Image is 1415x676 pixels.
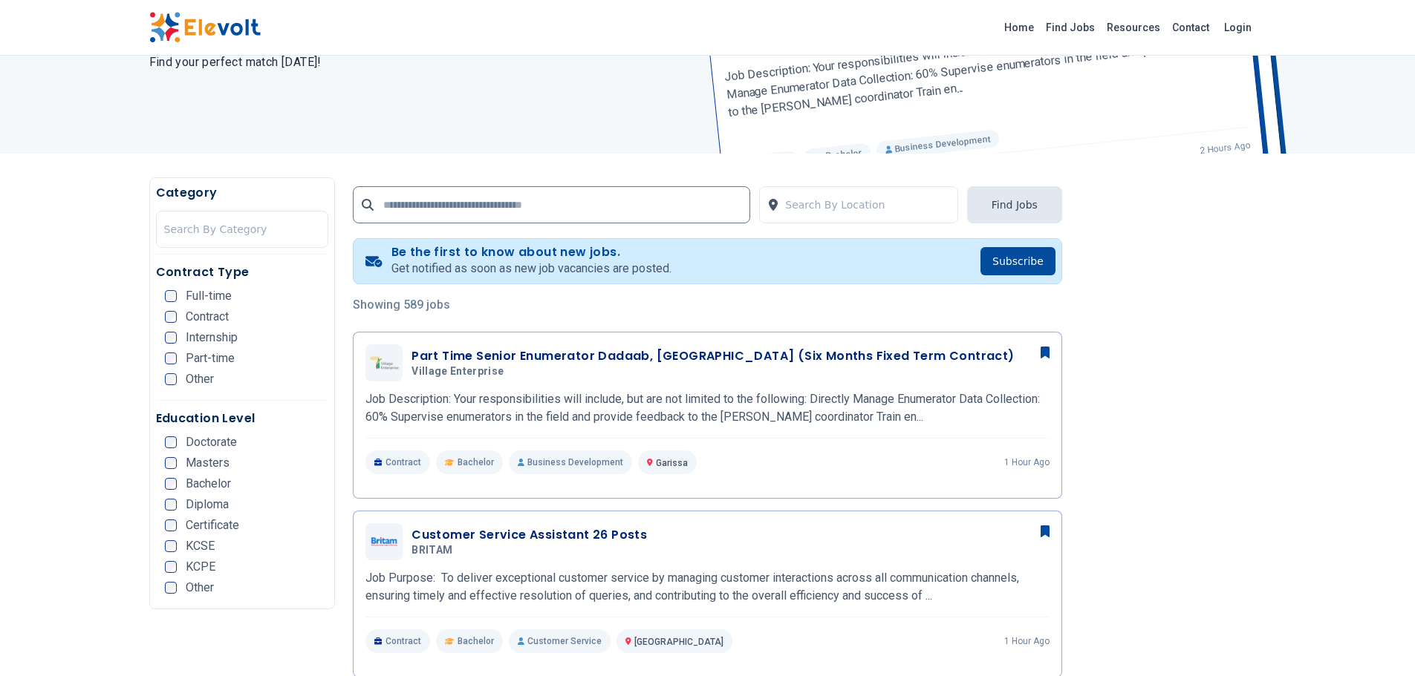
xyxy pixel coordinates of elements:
[412,526,647,544] h3: Customer Service Assistant 26 Posts
[365,344,1050,474] a: Village EnterprisePart Time Senior Enumerator Dadaab, [GEOGRAPHIC_DATA] (Six Months Fixed Term Co...
[156,184,329,202] h5: Category
[369,355,399,370] img: Village Enterprise
[165,373,177,385] input: Other
[186,352,235,364] span: Part-time
[365,523,1050,653] a: BRITAMCustomer Service Assistant 26 PostsBRITAMJob Purpose: To deliver exceptional customer servi...
[365,390,1050,426] p: Job Description: Your responsibilities will include, but are not limited to the following: Direct...
[186,540,215,552] span: KCSE
[186,561,215,573] span: KCPE
[186,582,214,594] span: Other
[369,537,399,547] img: BRITAM
[1101,16,1166,39] a: Resources
[149,12,261,43] img: Elevolt
[165,540,177,552] input: KCSE
[412,347,1014,365] h3: Part Time Senior Enumerator Dadaab, [GEOGRAPHIC_DATA] (Six Months Fixed Term Contract)
[165,478,177,490] input: Bachelor
[391,260,671,278] p: Get notified as soon as new job vacancies are posted.
[412,544,452,557] span: BRITAM
[1215,13,1261,42] a: Login
[165,290,177,302] input: Full-time
[165,311,177,323] input: Contract
[1004,635,1050,647] p: 1 hour ago
[509,629,611,653] p: Customer Service
[634,637,723,647] span: [GEOGRAPHIC_DATA]
[165,332,177,344] input: Internship
[458,635,494,647] span: Bachelor
[186,499,229,511] span: Diploma
[186,436,237,448] span: Doctorate
[186,373,214,385] span: Other
[509,450,632,474] p: Business Development
[186,332,238,344] span: Internship
[365,569,1050,605] p: Job Purpose: To deliver exceptional customer service by managing customer interactions across all...
[980,247,1055,275] button: Subscribe
[353,296,1062,314] p: Showing 589 jobs
[186,311,229,323] span: Contract
[165,457,177,469] input: Masters
[1040,16,1101,39] a: Find Jobs
[186,290,232,302] span: Full-time
[186,478,231,490] span: Bachelor
[391,245,671,260] h4: Be the first to know about new jobs.
[365,450,430,474] p: Contract
[165,582,177,594] input: Other
[1166,16,1215,39] a: Contact
[156,410,329,427] h5: Education Level
[967,186,1062,223] button: Find Jobs
[365,629,430,653] p: Contract
[656,458,688,468] span: Garissa
[412,365,504,378] span: Village Enterprise
[156,263,329,281] h5: Contract Type
[186,519,239,531] span: Certificate
[165,561,177,573] input: KCPE
[165,436,177,448] input: Doctorate
[165,352,177,364] input: Part-time
[458,456,494,468] span: Bachelor
[165,519,177,531] input: Certificate
[186,457,230,469] span: Masters
[998,16,1040,39] a: Home
[165,499,177,511] input: Diploma
[1004,456,1050,468] p: 1 hour ago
